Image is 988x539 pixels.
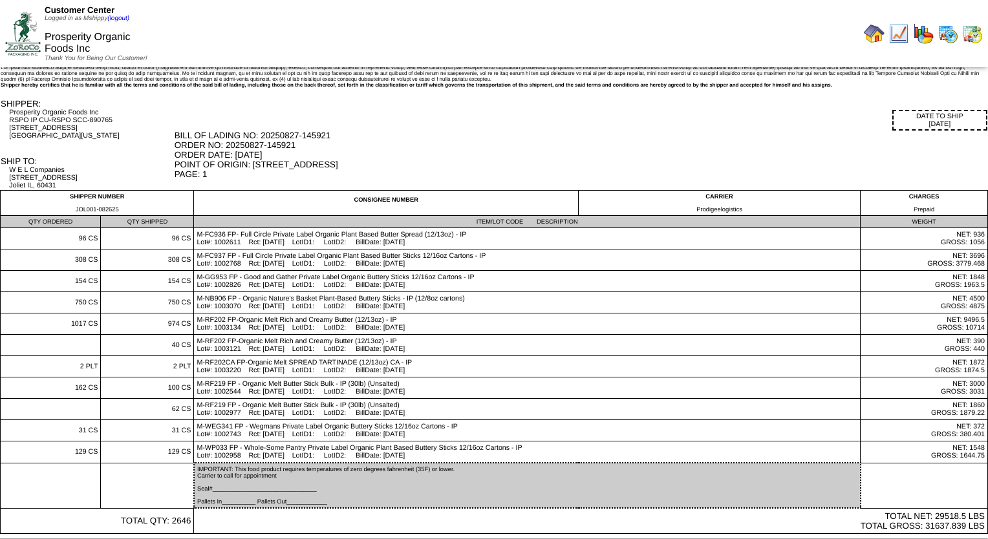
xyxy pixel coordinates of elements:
img: home.gif [864,23,885,44]
td: 308 CS [101,249,194,271]
td: QTY SHIPPED [101,216,194,228]
td: M-WP033 FP - Whole-Some Pantry Private Label Organic Plant Based Buttery Sticks 12/16oz Cartons -... [194,441,861,463]
td: M-RF202 FP-Organic Melt Rich and Creamy Butter (12/13oz) - IP Lot#: 1003134 Rct: [DATE] LotID1: L... [194,313,861,335]
a: (logout) [107,15,129,22]
td: 750 CS [101,292,194,313]
td: NET: 936 GROSS: 1056 [861,228,988,249]
td: 2 PLT [1,356,101,377]
div: Prepaid [863,206,985,213]
td: 31 CS [101,420,194,441]
div: SHIP TO: [1,156,173,166]
td: TOTAL NET: 29518.5 LBS TOTAL GROSS: 31637.839 LBS [194,508,988,534]
td: CHARGES [861,191,988,216]
td: NET: 4500 GROSS: 4875 [861,292,988,313]
img: ZoRoCo_Logo(Green%26Foil)%20jpg.webp [5,12,41,55]
td: WEIGHT [861,216,988,228]
td: 40 CS [101,335,194,356]
div: Shipper hereby certifies that he is familiar with all the terms and conditions of the said bill o... [1,82,987,88]
td: 100 CS [101,377,194,399]
td: 96 CS [101,228,194,249]
td: 129 CS [1,441,101,463]
img: calendarinout.gif [962,23,983,44]
div: Prodigeelogistics [581,206,857,213]
div: SHIPPER: [1,99,173,109]
span: Thank You for Being Our Customer! [45,55,147,62]
td: 154 CS [1,271,101,292]
td: CONSIGNEE NUMBER [194,191,579,216]
td: NET: 1848 GROSS: 1963.5 [861,271,988,292]
td: NET: 3000 GROSS: 3031 [861,377,988,399]
td: NET: 372 GROSS: 380.401 [861,420,988,441]
td: CARRIER [579,191,861,216]
div: JOL001-082625 [3,206,191,213]
td: IMPORTANT: This food product requires temperatures of zero degrees fahrenheit (35F) or lower. Car... [194,463,861,508]
td: NET: 3696 GROSS: 3779.468 [861,249,988,271]
span: Customer Center [45,5,114,15]
td: NET: 1872 GROSS: 1874.5 [861,356,988,377]
td: NET: 9496.5 GROSS: 10714 [861,313,988,335]
td: M-WEG341 FP - Wegmans Private Label Organic Buttery Sticks 12/16oz Cartons - IP Lot#: 1002743 Rct... [194,420,861,441]
td: M-RF219 FP - Organic Melt Butter Stick Bulk - IP (30lb) (Unsalted) Lot#: 1002544 Rct: [DATE] LotI... [194,377,861,399]
td: ITEM/LOT CODE DESCRIPTION [194,216,861,228]
div: W E L Companies [STREET_ADDRESS] Joliet IL, 60431 [9,166,173,189]
div: BILL OF LADING NO: 20250827-145921 ORDER NO: 20250827-145921 ORDER DATE: [DATE] POINT OF ORIGIN: ... [175,131,987,179]
td: M-RF202 FP-Organic Melt Rich and Creamy Butter (12/13oz) - IP Lot#: 1003121 Rct: [DATE] LotID1: L... [194,335,861,356]
td: 1017 CS [1,313,101,335]
td: M-GG953 FP - Good and Gather Private Label Organic Buttery Sticks 12/16oz Cartons - IP Lot#: 1002... [194,271,861,292]
td: 308 CS [1,249,101,271]
td: 162 CS [1,377,101,399]
td: 2 PLT [101,356,194,377]
td: NET: 390 GROSS: 440 [861,335,988,356]
span: Logged in as Mshippy [45,15,129,22]
td: 62 CS [101,399,194,420]
img: calendarprod.gif [938,23,958,44]
div: Prosperity Organic Foods Inc RSPO IP CU-RSPO SCC-890765 [STREET_ADDRESS] [GEOGRAPHIC_DATA][US_STATE] [9,109,173,140]
td: 974 CS [101,313,194,335]
td: M-NB906 FP - Organic Nature's Basket Plant-Based Buttery Sticks - IP (12/8oz cartons) Lot#: 10030... [194,292,861,313]
td: M-RF219 FP - Organic Melt Butter Stick Bulk - IP (30lb) (Unsalted) Lot#: 1002977 Rct: [DATE] LotI... [194,399,861,420]
td: M-RF202CA FP-Organic Melt SPREAD TARTINADE (12/13oz) CA - IP Lot#: 1003220 Rct: [DATE] LotID1: Lo... [194,356,861,377]
span: Prosperity Organic Foods Inc [45,32,131,54]
td: SHIPPER NUMBER [1,191,194,216]
img: graph.gif [913,23,934,44]
td: 96 CS [1,228,101,249]
td: NET: 1860 GROSS: 1879.22 [861,399,988,420]
td: M-FC937 FP - Full Circle Private Label Organic Plant Based Butter Sticks 12/16oz Cartons - IP Lot... [194,249,861,271]
img: line_graph.gif [888,23,909,44]
td: QTY ORDERED [1,216,101,228]
div: DATE TO SHIP [DATE] [892,110,987,131]
td: M-FC936 FP- Full Circle Private Label Organic Plant Based Butter Spread (12/13oz) - IP Lot#: 1002... [194,228,861,249]
td: NET: 1548 GROSS: 1644.75 [861,441,988,463]
td: 750 CS [1,292,101,313]
td: 31 CS [1,420,101,441]
td: TOTAL QTY: 2646 [1,508,194,534]
td: 129 CS [101,441,194,463]
td: 154 CS [101,271,194,292]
